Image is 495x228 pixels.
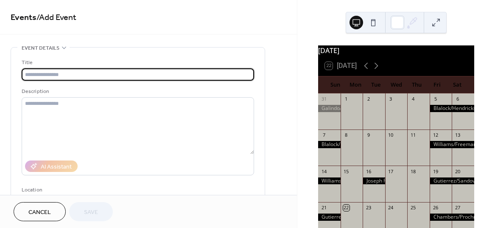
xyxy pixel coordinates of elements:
div: 18 [410,168,416,175]
span: Event details [22,44,59,53]
div: Sun [325,76,345,93]
div: Gutierrez/Sandoval Wedding [318,214,341,221]
div: Mon [345,76,366,93]
div: 5 [432,96,439,102]
div: 15 [343,168,350,175]
div: Location [22,186,252,194]
div: 21 [321,205,327,211]
span: / Add Event [36,9,76,26]
div: 27 [454,205,461,211]
a: Events [11,9,36,26]
div: 17 [388,168,394,175]
div: Wed [386,76,406,93]
div: Title [22,58,252,67]
div: 25 [410,205,416,211]
div: 16 [365,168,372,175]
div: Blalock/Hendricks Wedding [318,141,341,148]
div: Williams/Freeman Wedding [430,141,474,148]
div: 3 [388,96,394,102]
div: 22 [343,205,350,211]
div: Thu [406,76,427,93]
div: 31 [321,96,327,102]
div: 13 [454,132,461,138]
div: 7 [321,132,327,138]
div: Chambers/Prochnow Wedding [430,214,474,221]
div: Fri [427,76,447,93]
div: 23 [365,205,372,211]
div: Galindo/Marsh Wedding [318,105,341,112]
div: Description [22,87,252,96]
div: Blalock/Hendricks Wedding [430,105,474,112]
div: 9 [365,132,372,138]
div: Gutierrez/Sandoval Wedding [430,177,474,185]
div: 1 [343,96,350,102]
div: 26 [432,205,439,211]
div: Tue [366,76,386,93]
span: Cancel [28,208,51,217]
div: 10 [388,132,394,138]
div: 2 [365,96,372,102]
div: [DATE] [318,45,474,56]
div: 20 [454,168,461,175]
div: 8 [343,132,350,138]
div: Williams/Freeman Wedding [318,177,341,185]
div: 11 [410,132,416,138]
div: 24 [388,205,394,211]
div: 12 [432,132,439,138]
div: Sat [447,76,467,93]
button: Cancel [14,202,66,221]
div: 4 [410,96,416,102]
div: 14 [321,168,327,175]
div: Joseph Financial Partners Client Dinner [363,177,385,185]
div: 19 [432,168,439,175]
div: 6 [454,96,461,102]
